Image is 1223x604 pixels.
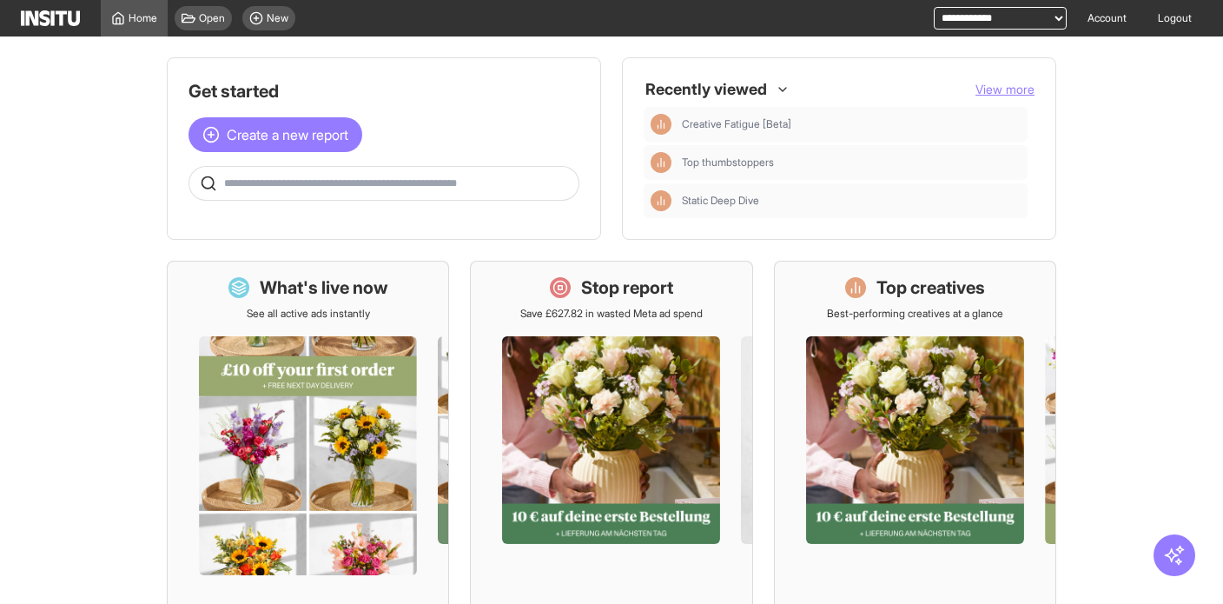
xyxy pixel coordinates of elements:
[520,307,703,321] p: Save £627.82 in wasted Meta ad spend
[260,275,388,300] h1: What's live now
[188,117,362,152] button: Create a new report
[247,307,370,321] p: See all active ads instantly
[651,152,671,173] div: Insights
[975,82,1035,96] span: View more
[21,10,80,26] img: Logo
[651,190,671,211] div: Insights
[682,194,759,208] span: Static Deep Dive
[682,117,791,131] span: Creative Fatigue [Beta]
[129,11,157,25] span: Home
[581,275,673,300] h1: Stop report
[227,124,348,145] span: Create a new report
[682,117,1021,131] span: Creative Fatigue [Beta]
[975,81,1035,98] button: View more
[682,194,1021,208] span: Static Deep Dive
[682,156,774,169] span: Top thumbstoppers
[876,275,985,300] h1: Top creatives
[827,307,1003,321] p: Best-performing creatives at a glance
[188,79,579,103] h1: Get started
[682,156,1021,169] span: Top thumbstoppers
[267,11,288,25] span: New
[199,11,225,25] span: Open
[651,114,671,135] div: Insights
